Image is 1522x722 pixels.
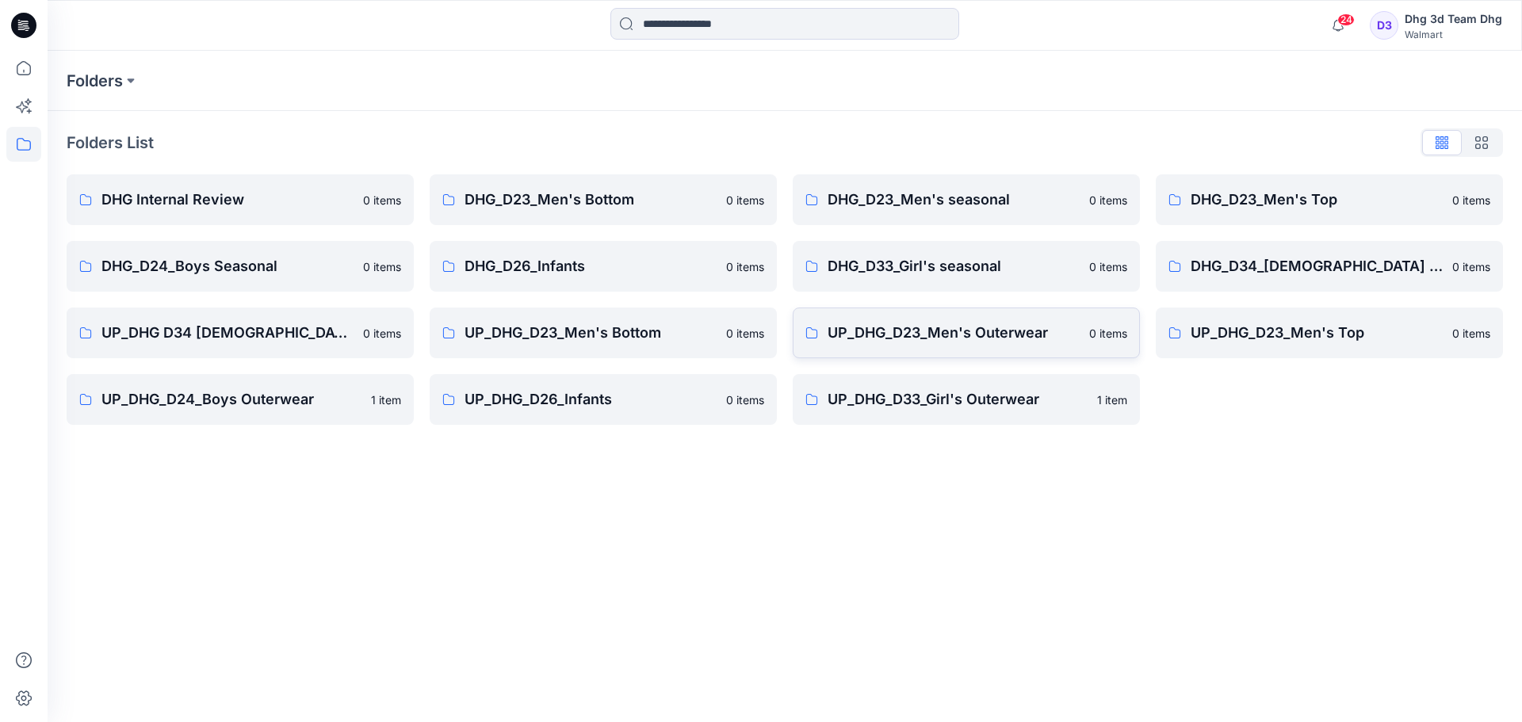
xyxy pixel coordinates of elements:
[101,388,361,411] p: UP_DHG_D24_Boys Outerwear
[828,255,1080,277] p: DHG_D33_Girl's seasonal
[101,322,354,344] p: UP_DHG D34 [DEMOGRAPHIC_DATA] Outerwear
[1089,192,1127,208] p: 0 items
[465,322,717,344] p: UP_DHG_D23_Men's Bottom
[1089,258,1127,275] p: 0 items
[465,255,717,277] p: DHG_D26_Infants
[430,374,777,425] a: UP_DHG_D26_Infants0 items
[793,241,1140,292] a: DHG_D33_Girl's seasonal0 items
[1405,10,1502,29] div: Dhg 3d Team Dhg
[430,308,777,358] a: UP_DHG_D23_Men's Bottom0 items
[828,322,1080,344] p: UP_DHG_D23_Men's Outerwear
[430,174,777,225] a: DHG_D23_Men's Bottom0 items
[101,189,354,211] p: DHG Internal Review
[1452,325,1490,342] p: 0 items
[793,308,1140,358] a: UP_DHG_D23_Men's Outerwear0 items
[793,374,1140,425] a: UP_DHG_D33_Girl's Outerwear1 item
[726,392,764,408] p: 0 items
[430,241,777,292] a: DHG_D26_Infants0 items
[1156,174,1503,225] a: DHG_D23_Men's Top0 items
[371,392,401,408] p: 1 item
[828,388,1088,411] p: UP_DHG_D33_Girl's Outerwear
[67,70,123,92] a: Folders
[1191,322,1443,344] p: UP_DHG_D23_Men's Top
[726,258,764,275] p: 0 items
[1089,325,1127,342] p: 0 items
[1156,241,1503,292] a: DHG_D34_[DEMOGRAPHIC_DATA] seasonal0 items
[67,374,414,425] a: UP_DHG_D24_Boys Outerwear1 item
[1097,392,1127,408] p: 1 item
[465,388,717,411] p: UP_DHG_D26_Infants
[67,131,154,155] p: Folders List
[67,174,414,225] a: DHG Internal Review0 items
[67,241,414,292] a: DHG_D24_Boys Seasonal0 items
[1370,11,1398,40] div: D3
[1191,255,1443,277] p: DHG_D34_[DEMOGRAPHIC_DATA] seasonal
[67,308,414,358] a: UP_DHG D34 [DEMOGRAPHIC_DATA] Outerwear0 items
[726,192,764,208] p: 0 items
[363,325,401,342] p: 0 items
[726,325,764,342] p: 0 items
[363,192,401,208] p: 0 items
[793,174,1140,225] a: DHG_D23_Men's seasonal0 items
[1405,29,1502,40] div: Walmart
[1337,13,1355,26] span: 24
[363,258,401,275] p: 0 items
[1452,258,1490,275] p: 0 items
[1191,189,1443,211] p: DHG_D23_Men's Top
[1452,192,1490,208] p: 0 items
[101,255,354,277] p: DHG_D24_Boys Seasonal
[465,189,717,211] p: DHG_D23_Men's Bottom
[1156,308,1503,358] a: UP_DHG_D23_Men's Top0 items
[828,189,1080,211] p: DHG_D23_Men's seasonal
